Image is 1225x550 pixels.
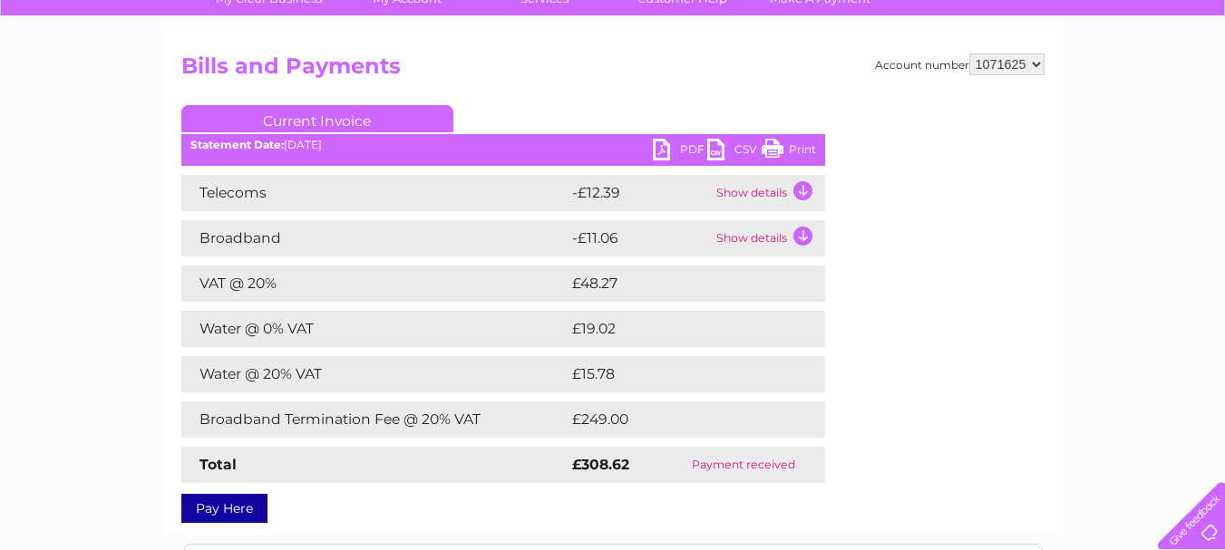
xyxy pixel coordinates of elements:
a: CSV [707,139,762,165]
strong: £308.62 [572,456,629,473]
td: VAT @ 20% [181,265,568,302]
div: Clear Business is a trading name of Verastar Limited (registered in [GEOGRAPHIC_DATA] No. 3667643... [185,10,1042,88]
td: Water @ 20% VAT [181,356,568,392]
td: Telecoms [181,175,568,211]
a: Contact [1104,77,1149,91]
a: Blog [1067,77,1094,91]
div: Account number [875,53,1045,75]
a: Print [762,139,816,165]
a: 0333 014 3131 [883,9,1008,32]
h2: Bills and Payments [181,53,1045,88]
strong: Total [199,456,237,473]
a: Water [906,77,940,91]
b: Statement Date: [190,138,284,151]
td: -£11.06 [568,220,712,256]
a: Log out [1165,77,1208,91]
td: £19.02 [568,311,787,347]
a: Pay Here [181,494,267,523]
a: Current Invoice [181,105,453,132]
td: Show details [712,220,825,256]
td: £48.27 [568,265,788,302]
a: Energy [951,77,991,91]
a: Telecoms [1002,77,1056,91]
td: Show details [712,175,825,211]
td: £15.78 [568,356,787,392]
td: -£12.39 [568,175,712,211]
td: Broadband Termination Fee @ 20% VAT [181,401,568,438]
div: [DATE] [181,139,825,151]
td: £249.00 [568,401,793,438]
a: PDF [653,139,707,165]
img: logo.png [43,47,135,102]
td: Water @ 0% VAT [181,311,568,347]
td: Broadband [181,220,568,256]
td: Payment received [663,447,825,483]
